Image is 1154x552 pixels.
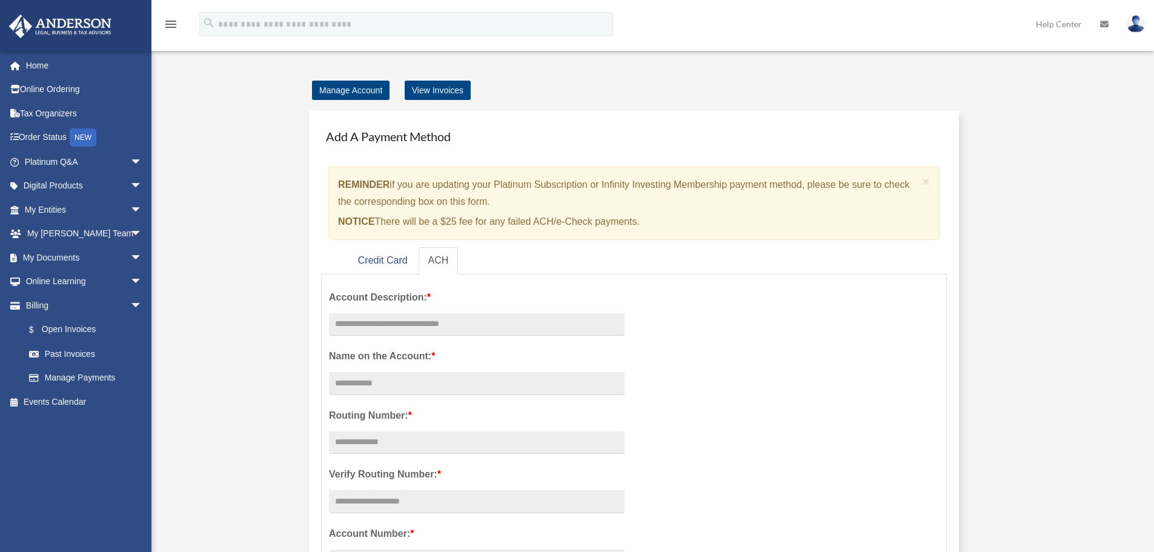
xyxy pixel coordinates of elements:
[5,15,115,38] img: Anderson Advisors Platinum Portal
[312,81,390,100] a: Manage Account
[130,174,154,199] span: arrow_drop_down
[338,216,374,227] strong: NOTICE
[923,175,930,188] span: ×
[419,247,459,274] a: ACH
[8,78,161,102] a: Online Ordering
[130,198,154,222] span: arrow_drop_down
[321,123,947,150] h4: Add A Payment Method
[329,289,625,306] label: Account Description:
[348,247,417,274] a: Credit Card
[338,213,918,230] p: There will be a $25 fee for any failed ACH/e-Check payments.
[329,348,625,365] label: Name on the Account:
[17,342,161,366] a: Past Invoices
[8,125,161,150] a: Order StatusNEW
[130,222,154,247] span: arrow_drop_down
[130,150,154,175] span: arrow_drop_down
[8,222,161,246] a: My [PERSON_NAME] Teamarrow_drop_down
[8,101,161,125] a: Tax Organizers
[8,198,161,222] a: My Entitiesarrow_drop_down
[17,366,154,390] a: Manage Payments
[130,293,154,318] span: arrow_drop_down
[405,81,471,100] a: View Invoices
[328,167,940,240] div: if you are updating your Platinum Subscription or Infinity Investing Membership payment method, p...
[8,150,161,174] a: Platinum Q&Aarrow_drop_down
[130,270,154,294] span: arrow_drop_down
[923,175,930,188] button: Close
[338,179,390,190] strong: REMINDER
[164,21,178,32] a: menu
[70,128,96,147] div: NEW
[17,318,161,342] a: $Open Invoices
[329,466,625,483] label: Verify Routing Number:
[8,293,161,318] a: Billingarrow_drop_down
[8,174,161,198] a: Digital Productsarrow_drop_down
[8,245,161,270] a: My Documentsarrow_drop_down
[8,390,161,414] a: Events Calendar
[8,270,161,294] a: Online Learningarrow_drop_down
[36,322,42,338] span: $
[329,407,625,424] label: Routing Number:
[1127,15,1145,33] img: User Pic
[8,53,161,78] a: Home
[164,17,178,32] i: menu
[202,16,216,30] i: search
[329,525,625,542] label: Account Number:
[130,245,154,270] span: arrow_drop_down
